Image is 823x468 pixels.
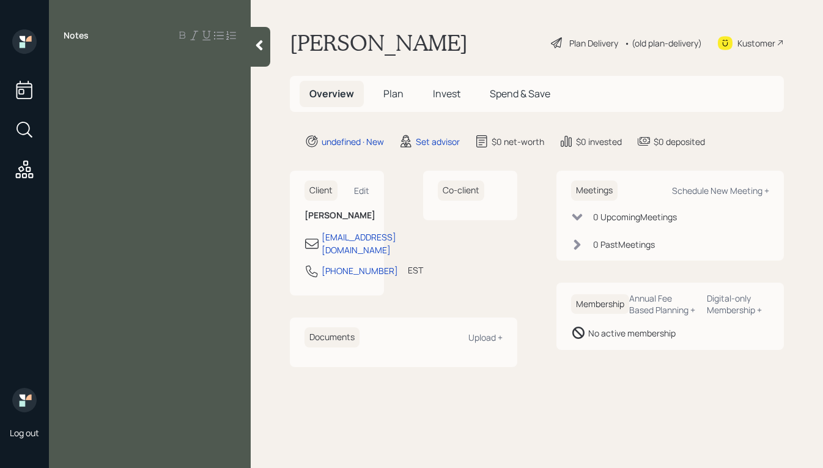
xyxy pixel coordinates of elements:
div: 0 Upcoming Meeting s [593,210,677,223]
div: No active membership [588,327,676,340]
label: Notes [64,29,89,42]
h6: Client [304,180,338,201]
div: Edit [354,185,369,196]
span: Plan [383,87,404,100]
div: $0 invested [576,135,622,148]
h6: Co-client [438,180,484,201]
div: 0 Past Meeting s [593,238,655,251]
img: retirable_logo.png [12,388,37,412]
span: Overview [309,87,354,100]
div: [EMAIL_ADDRESS][DOMAIN_NAME] [322,231,396,256]
div: Upload + [468,332,503,343]
span: Spend & Save [490,87,550,100]
div: Annual Fee Based Planning + [629,292,697,316]
div: Kustomer [737,37,775,50]
h1: [PERSON_NAME] [290,29,468,56]
div: EST [408,264,423,277]
span: Invest [433,87,460,100]
div: Log out [10,427,39,439]
h6: [PERSON_NAME] [304,210,369,221]
div: undefined · New [322,135,384,148]
div: • (old plan-delivery) [624,37,702,50]
div: Set advisor [416,135,460,148]
h6: Membership [571,294,629,314]
div: [PHONE_NUMBER] [322,264,398,277]
div: Plan Delivery [569,37,618,50]
div: $0 deposited [654,135,705,148]
h6: Documents [304,327,360,347]
div: $0 net-worth [492,135,544,148]
h6: Meetings [571,180,618,201]
div: Digital-only Membership + [707,292,769,316]
div: Schedule New Meeting + [672,185,769,196]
